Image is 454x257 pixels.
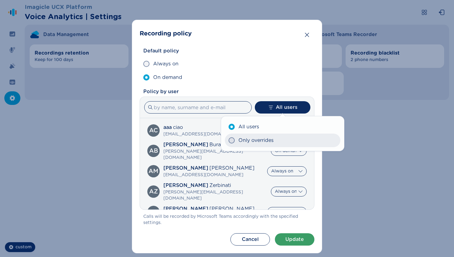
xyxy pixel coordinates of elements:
div: Chelsey Rau [149,209,158,215]
div: Alessandro Burato [149,148,158,154]
span: On demand [153,74,182,81]
div: Alvera Mills [149,168,158,174]
div: aaa ciao [149,128,158,134]
header: Recording policy [140,27,314,40]
button: Update [275,233,314,246]
span: Always on [153,60,179,68]
span: Zerbinati [209,182,231,189]
span: Calls will be recorded by Microsoft Teams accordingly with the specified settings. [143,213,314,226]
span: [PERSON_NAME][EMAIL_ADDRESS][DOMAIN_NAME] [163,148,268,161]
span: ciao [173,124,183,131]
span: [PERSON_NAME] [209,164,254,172]
span: [EMAIL_ADDRESS][DOMAIN_NAME] [163,172,254,178]
span: Default policy [143,47,179,55]
span: Only overrides [238,137,274,144]
span: [PERSON_NAME][EMAIL_ADDRESS][DOMAIN_NAME] [163,189,268,201]
span: [PERSON_NAME] [163,205,208,213]
span: [PERSON_NAME] [163,164,208,172]
span: All users [238,123,259,131]
span: [PERSON_NAME] [163,182,208,189]
span: [PERSON_NAME] [163,141,208,148]
span: Policy by user [143,88,314,95]
div: Andrea Zerbinati [149,189,158,195]
button: Close [301,29,313,41]
span: [PERSON_NAME] [209,205,254,213]
button: All users [255,101,310,114]
span: Burato [209,141,226,148]
span: [EMAIL_ADDRESS][DOMAIN_NAME] [163,131,243,137]
span: aaa [163,124,172,131]
input: by name, surname and e-mail [144,101,252,114]
button: Cancel [230,233,270,246]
